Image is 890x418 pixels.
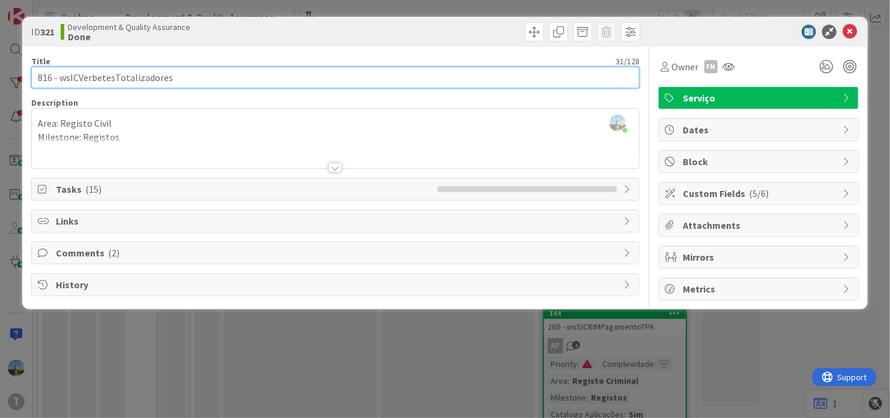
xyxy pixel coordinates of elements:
b: 321 [40,26,55,38]
div: 31 / 128 [54,56,640,67]
span: ID [31,25,55,39]
span: Attachments [683,218,837,232]
span: ( 15 ) [85,183,101,195]
span: Description [31,97,78,108]
p: Area: Registo Civil [38,117,633,130]
span: Metrics [683,282,837,296]
span: Custom Fields [683,186,837,201]
span: History [56,277,617,292]
span: Tasks [56,182,431,196]
span: Mirrors [683,250,837,264]
span: ( 2 ) [108,247,120,259]
span: Serviço [683,91,837,105]
span: Owner [671,59,698,74]
img: rbRSAc01DXEKpQIPCc1LpL06ElWUjD6K.png [610,115,626,132]
span: Dates [683,123,837,137]
span: ( 5/6 ) [749,187,769,199]
div: FM [704,60,718,73]
span: Support [25,2,55,16]
p: Milestone: Registos [38,130,633,144]
span: Comments [56,246,617,260]
span: Links [56,214,617,228]
label: Title [31,56,50,67]
span: Development & Quality Assurance [68,22,190,32]
span: Block [683,154,837,169]
b: Done [68,32,190,41]
input: type card name here... [31,67,640,88]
